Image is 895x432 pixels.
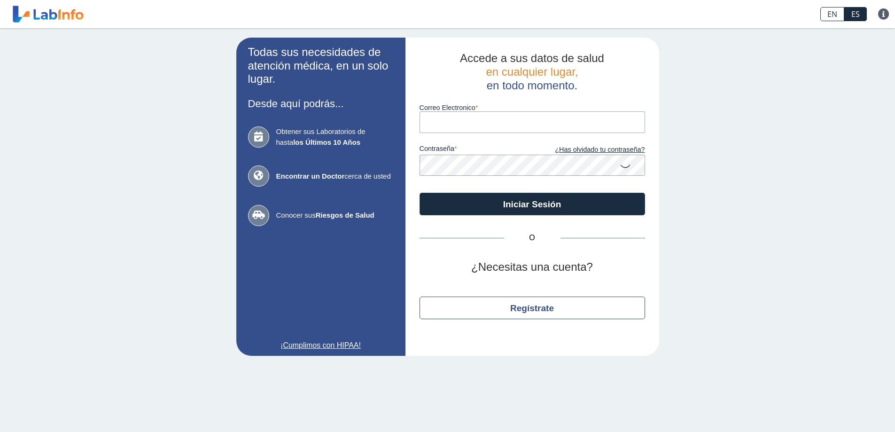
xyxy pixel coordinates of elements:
label: contraseña [420,145,532,155]
label: Correo Electronico [420,104,645,111]
a: ¡Cumplimos con HIPAA! [248,340,394,351]
b: los Últimos 10 Años [293,138,360,146]
a: ¿Has olvidado tu contraseña? [532,145,645,155]
span: Conocer sus [276,210,394,221]
span: cerca de usted [276,171,394,182]
span: Obtener sus Laboratorios de hasta [276,126,394,148]
b: Encontrar un Doctor [276,172,345,180]
button: Regístrate [420,297,645,319]
a: EN [820,7,844,21]
b: Riesgos de Salud [316,211,374,219]
span: en todo momento. [487,79,577,92]
span: Accede a sus datos de salud [460,52,604,64]
span: O [504,232,560,243]
button: Iniciar Sesión [420,193,645,215]
h2: ¿Necesitas una cuenta? [420,260,645,274]
h2: Todas sus necesidades de atención médica, en un solo lugar. [248,46,394,86]
a: ES [844,7,867,21]
h3: Desde aquí podrás... [248,98,394,110]
span: en cualquier lugar, [486,65,578,78]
